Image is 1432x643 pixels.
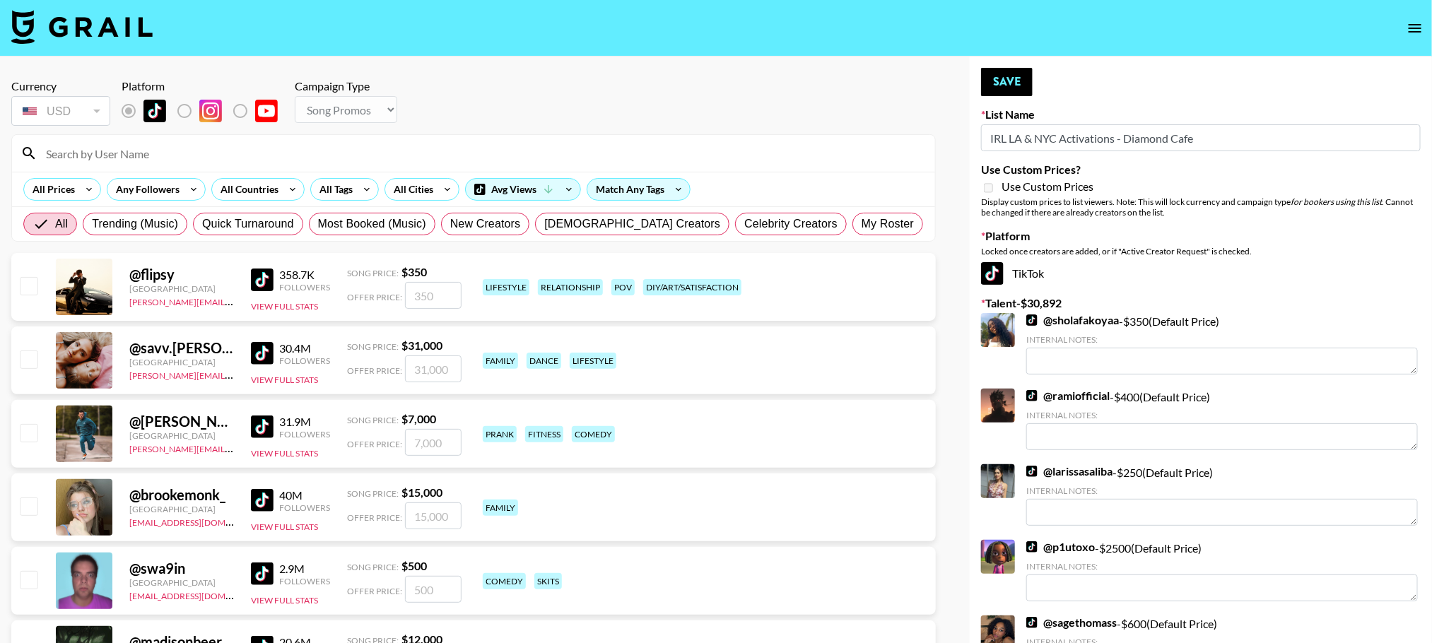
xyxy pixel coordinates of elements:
div: [GEOGRAPHIC_DATA] [129,577,234,588]
div: Currency [11,79,110,93]
div: comedy [572,426,615,442]
button: open drawer [1401,14,1429,42]
div: @ swa9in [129,560,234,577]
div: Followers [279,429,330,440]
a: [PERSON_NAME][EMAIL_ADDRESS][DOMAIN_NAME] [129,294,339,307]
input: 350 [405,282,462,309]
div: Locked once creators are added, or if "Active Creator Request" is checked. [981,246,1421,256]
span: Trending (Music) [92,216,178,232]
div: @ flipsy [129,266,234,283]
div: comedy [483,573,526,589]
img: TikTok [251,489,274,512]
div: - $ 400 (Default Price) [1026,389,1418,450]
div: Match Any Tags [587,179,690,200]
div: [GEOGRAPHIC_DATA] [129,357,234,367]
img: Grail Talent [11,10,153,44]
img: TikTok [1026,314,1038,326]
label: Talent - $ 30,892 [981,296,1421,310]
button: Save [981,68,1033,96]
div: Internal Notes: [1026,561,1418,572]
div: relationship [538,279,603,295]
a: @p1utoxo [1026,540,1095,554]
span: Offer Price: [347,439,402,449]
img: TikTok [251,269,274,291]
span: Celebrity Creators [744,216,838,232]
span: Offer Price: [347,512,402,523]
div: 2.9M [279,562,330,576]
div: - $ 2500 (Default Price) [1026,540,1418,601]
label: Use Custom Prices? [981,163,1421,177]
div: Followers [279,355,330,366]
div: All Countries [212,179,281,200]
div: skits [534,573,562,589]
span: Song Price: [347,562,399,572]
a: [PERSON_NAME][EMAIL_ADDRESS][DOMAIN_NAME] [129,367,339,381]
div: 358.7K [279,268,330,282]
div: Internal Notes: [1026,485,1418,496]
div: prank [483,426,517,442]
span: New Creators [450,216,521,232]
div: @ brookemonk_ [129,486,234,504]
strong: $ 31,000 [401,338,442,352]
div: lifestyle [483,279,529,295]
div: All Tags [311,179,356,200]
span: Most Booked (Music) [318,216,426,232]
div: dance [527,353,561,369]
img: TikTok [1026,541,1038,553]
div: - $ 350 (Default Price) [1026,313,1418,374]
div: Avg Views [466,179,580,200]
div: diy/art/satisfaction [643,279,741,295]
label: Platform [981,229,1421,243]
div: All Cities [385,179,436,200]
div: family [483,353,518,369]
img: TikTok [251,342,274,365]
div: 30.4M [279,341,330,355]
button: View Full Stats [251,448,318,459]
div: Internal Notes: [1026,410,1418,420]
div: TikTok [981,262,1421,285]
span: Quick Turnaround [202,216,294,232]
em: for bookers using this list [1291,196,1382,207]
strong: $ 350 [401,265,427,278]
strong: $ 15,000 [401,485,442,499]
a: [PERSON_NAME][EMAIL_ADDRESS][DOMAIN_NAME] [129,441,339,454]
div: 40M [279,488,330,502]
input: 15,000 [405,502,462,529]
div: - $ 250 (Default Price) [1026,464,1418,526]
span: Offer Price: [347,292,402,302]
a: [EMAIL_ADDRESS][DOMAIN_NAME] [129,514,271,528]
span: Offer Price: [347,365,402,376]
div: [GEOGRAPHIC_DATA] [129,430,234,441]
strong: $ 7,000 [401,412,436,425]
input: 31,000 [405,355,462,382]
span: Song Price: [347,488,399,499]
span: Use Custom Prices [1002,179,1093,194]
img: TikTok [251,415,274,438]
img: Instagram [199,100,222,122]
a: @ramiofficial [1026,389,1110,403]
button: View Full Stats [251,595,318,606]
div: [GEOGRAPHIC_DATA] [129,283,234,294]
div: Internal Notes: [1026,334,1418,345]
span: Song Price: [347,268,399,278]
div: 31.9M [279,415,330,429]
img: TikTok [251,562,274,585]
a: @larissasaliba [1026,464,1113,478]
input: 500 [405,576,462,603]
input: 7,000 [405,429,462,456]
label: List Name [981,107,1421,122]
img: TikTok [1026,466,1038,477]
button: View Full Stats [251,521,318,532]
strong: $ 500 [401,559,427,572]
div: Followers [279,282,330,293]
span: Song Price: [347,341,399,352]
div: [GEOGRAPHIC_DATA] [129,504,234,514]
a: [EMAIL_ADDRESS][DOMAIN_NAME] [129,588,271,601]
img: YouTube [255,100,278,122]
div: Campaign Type [295,79,397,93]
span: Song Price: [347,415,399,425]
div: Remove selected talent to change platforms [122,96,289,126]
button: View Full Stats [251,301,318,312]
div: Followers [279,576,330,586]
div: Platform [122,79,289,93]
